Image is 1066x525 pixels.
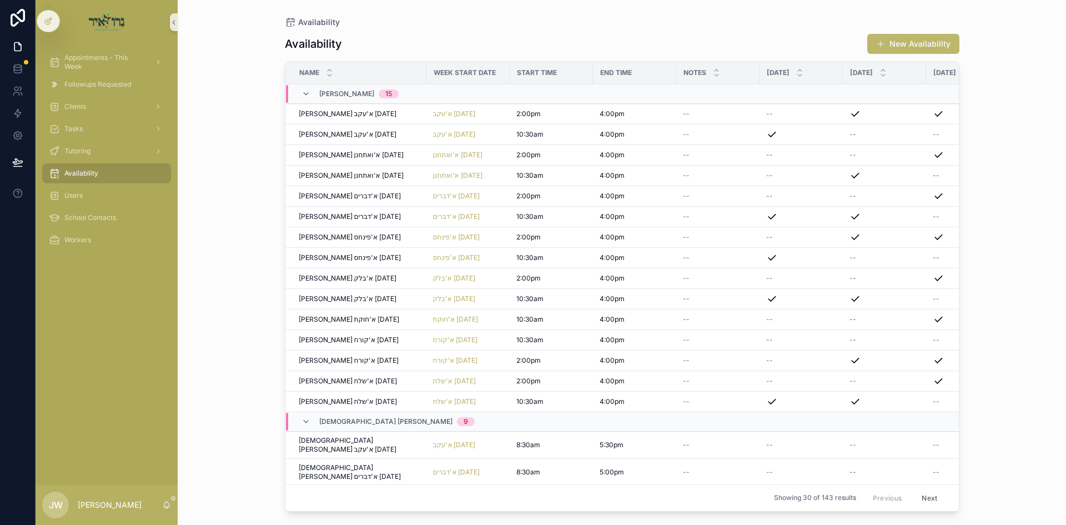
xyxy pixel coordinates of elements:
span: 4:00pm [600,315,625,324]
a: 10:30am [516,212,586,221]
span: 4:00pm [600,212,625,221]
a: -- [933,397,1003,406]
a: 10:30am [516,336,586,344]
a: -- [683,109,753,118]
a: -- [766,233,836,242]
span: א'עקב [DATE] [433,109,476,118]
span: [PERSON_NAME] [319,89,374,98]
a: [PERSON_NAME] א'פינחס [DATE] [299,233,420,242]
a: -- [766,315,836,324]
a: -- [766,336,836,344]
a: -- [683,356,753,365]
span: 2:00pm [516,233,541,242]
a: 5:00pm [600,468,670,477]
span: Workers [64,236,91,244]
a: 2:00pm [516,356,586,365]
a: -- [683,274,753,283]
span: -- [683,151,690,159]
span: -- [683,468,690,477]
span: Followups Requested [64,80,131,89]
span: -- [766,315,773,324]
span: א'חוקת [DATE] [433,315,479,324]
span: 2:00pm [516,274,541,283]
span: -- [683,192,690,201]
span: [DATE] [767,68,790,77]
a: [PERSON_NAME] א'קורח [DATE] [299,336,420,344]
a: [PERSON_NAME] א'בלק [DATE] [299,294,420,303]
span: JW [49,498,63,512]
span: Appointments - This Week [64,53,145,71]
a: -- [683,192,753,201]
a: -- [683,212,753,221]
a: א'עקב [DATE] [433,130,476,139]
span: א'קורח [DATE] [433,356,477,365]
a: א'בלק [DATE] [433,294,503,303]
span: א'דברים [DATE] [433,212,480,221]
span: 4:00pm [600,336,625,344]
span: 5:00pm [600,468,624,477]
a: Availability [285,17,340,28]
a: א'בלק [DATE] [433,294,475,303]
span: -- [683,294,690,303]
span: Availability [298,17,340,28]
a: 2:00pm [516,151,586,159]
a: -- [766,377,836,386]
span: [DEMOGRAPHIC_DATA] [PERSON_NAME] [319,417,452,426]
a: 4:00pm [600,253,670,262]
span: -- [683,171,690,180]
span: א'שלח [DATE] [433,377,476,386]
span: Tasks [64,124,83,133]
span: [PERSON_NAME] א'ואתחנן [DATE] [299,171,404,180]
a: [DEMOGRAPHIC_DATA] [PERSON_NAME] א'עקב [DATE] [299,436,420,454]
a: 4:00pm [600,130,670,139]
a: -- [683,441,753,449]
a: -- [933,171,1003,180]
span: -- [683,441,690,449]
a: [PERSON_NAME] א'ואתחנן [DATE] [299,171,420,180]
a: א'דברים [DATE] [433,192,503,201]
span: [DATE] [850,68,873,77]
a: -- [766,192,836,201]
a: 4:00pm [600,192,670,201]
a: א'ואתחנן [DATE] [433,171,482,180]
a: 10:30am [516,397,586,406]
a: -- [683,253,753,262]
span: -- [849,130,856,139]
a: Followups Requested [42,74,171,94]
span: [DEMOGRAPHIC_DATA] [PERSON_NAME] א'דברים [DATE] [299,463,420,481]
a: -- [933,468,1003,477]
span: [PERSON_NAME] א'עקב [DATE] [299,130,397,139]
span: -- [933,336,939,344]
span: Users [64,191,83,200]
a: א'דברים [DATE] [433,468,503,477]
a: 4:00pm [600,233,670,242]
a: -- [766,109,836,118]
span: א'ואתחנן [DATE] [433,151,482,159]
span: [PERSON_NAME] א'חוקת [DATE] [299,315,400,324]
a: -- [683,397,753,406]
a: Users [42,186,171,206]
span: [PERSON_NAME] א'פינחס [DATE] [299,253,401,262]
div: 15 [385,89,392,98]
span: -- [683,397,690,406]
span: -- [933,253,939,262]
span: -- [766,233,773,242]
a: א'דברים [DATE] [433,192,480,201]
a: -- [933,212,1003,221]
span: 4:00pm [600,274,625,283]
span: -- [933,397,939,406]
span: Week Start Date [434,68,496,77]
a: -- [683,151,753,159]
a: -- [849,441,919,449]
a: 10:30am [516,171,586,180]
a: [PERSON_NAME] א'חוקת [DATE] [299,315,420,324]
span: -- [766,356,773,365]
a: א'ואתחנן [DATE] [433,171,503,180]
span: 2:00pm [516,377,541,386]
span: Notes [683,68,706,77]
span: 4:00pm [600,109,625,118]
